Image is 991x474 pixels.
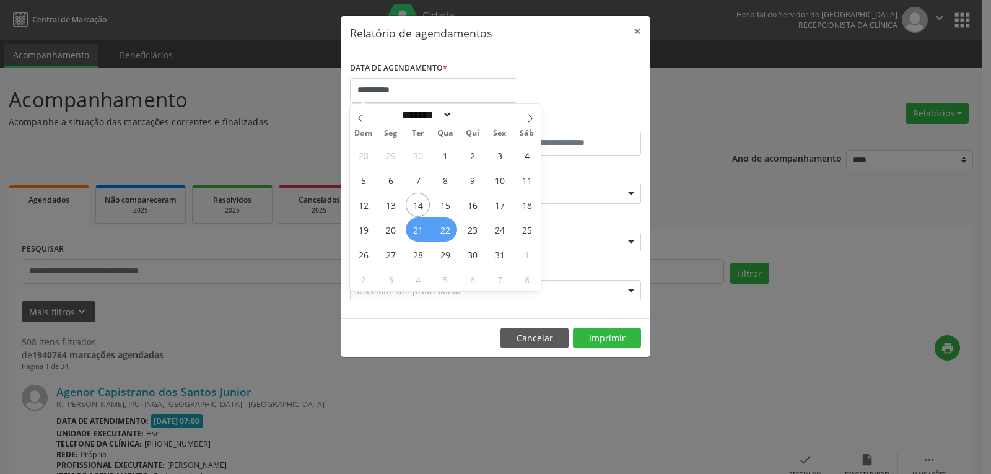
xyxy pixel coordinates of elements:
h5: Relatório de agendamentos [350,25,492,41]
span: Outubro 27, 2025 [378,242,403,266]
input: Year [452,108,493,121]
span: Selecione um profissional [354,284,461,297]
span: Outubro 9, 2025 [460,168,484,192]
span: Outubro 31, 2025 [487,242,512,266]
span: Outubro 12, 2025 [351,193,375,217]
span: Outubro 11, 2025 [515,168,539,192]
span: Setembro 28, 2025 [351,143,375,167]
span: Outubro 20, 2025 [378,217,403,242]
button: Close [625,16,650,46]
span: Outubro 16, 2025 [460,193,484,217]
span: Novembro 4, 2025 [406,267,430,291]
span: Outubro 21, 2025 [406,217,430,242]
span: Outubro 29, 2025 [433,242,457,266]
span: Outubro 14, 2025 [406,193,430,217]
span: Setembro 30, 2025 [406,143,430,167]
span: Novembro 6, 2025 [460,267,484,291]
span: Outubro 26, 2025 [351,242,375,266]
button: Imprimir [573,328,641,349]
span: Outubro 28, 2025 [406,242,430,266]
span: Novembro 7, 2025 [487,267,512,291]
span: Setembro 29, 2025 [378,143,403,167]
span: Outubro 10, 2025 [487,168,512,192]
span: Outubro 19, 2025 [351,217,375,242]
label: ATÉ [499,112,641,131]
span: Outubro 8, 2025 [433,168,457,192]
span: Outubro 7, 2025 [406,168,430,192]
span: Novembro 8, 2025 [515,267,539,291]
button: Cancelar [500,328,569,349]
select: Month [398,108,452,121]
span: Novembro 5, 2025 [433,267,457,291]
span: Outubro 6, 2025 [378,168,403,192]
span: Outubro 18, 2025 [515,193,539,217]
span: Outubro 23, 2025 [460,217,484,242]
span: Qua [432,129,459,138]
span: Outubro 13, 2025 [378,193,403,217]
span: Sáb [513,129,541,138]
span: Outubro 24, 2025 [487,217,512,242]
span: Outubro 5, 2025 [351,168,375,192]
span: Outubro 4, 2025 [515,143,539,167]
span: Novembro 2, 2025 [351,267,375,291]
span: Outubro 3, 2025 [487,143,512,167]
span: Qui [459,129,486,138]
span: Outubro 22, 2025 [433,217,457,242]
span: Ter [404,129,432,138]
span: Dom [350,129,377,138]
span: Outubro 15, 2025 [433,193,457,217]
span: Novembro 1, 2025 [515,242,539,266]
span: Novembro 3, 2025 [378,267,403,291]
span: Outubro 17, 2025 [487,193,512,217]
span: Outubro 1, 2025 [433,143,457,167]
label: DATA DE AGENDAMENTO [350,59,447,78]
span: Outubro 30, 2025 [460,242,484,266]
span: Sex [486,129,513,138]
span: Outubro 2, 2025 [460,143,484,167]
span: Seg [377,129,404,138]
span: Outubro 25, 2025 [515,217,539,242]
